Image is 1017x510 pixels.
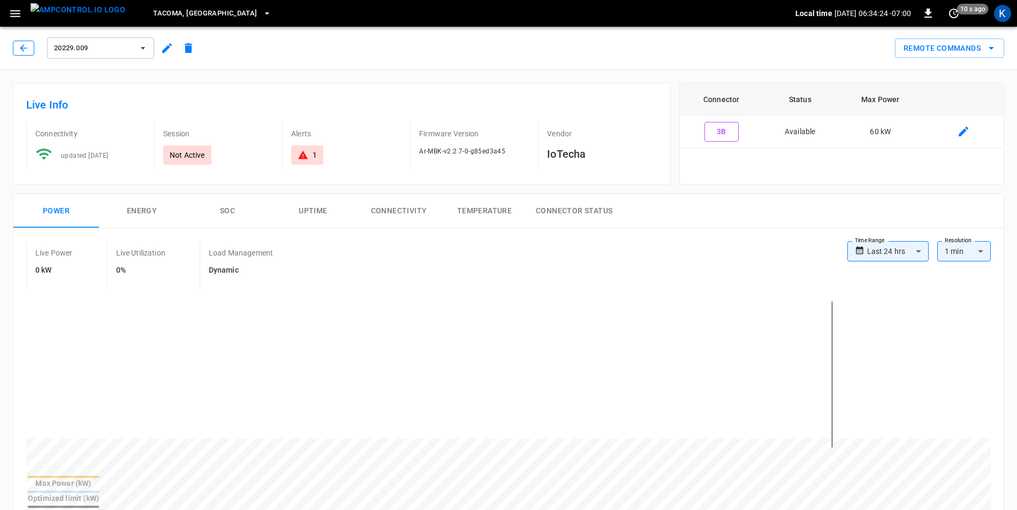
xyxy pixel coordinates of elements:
p: Session [163,128,274,139]
button: set refresh interval [945,5,962,22]
th: Max Power [837,83,923,115]
p: Not Active [170,150,205,160]
span: 10 s ago [957,4,989,14]
th: Status [763,83,837,115]
button: Uptime [270,194,356,228]
p: Live Power [35,248,73,258]
span: Tacoma, [GEOGRAPHIC_DATA] [153,7,257,20]
button: Connector Status [527,194,621,228]
th: Connector [680,83,763,115]
h6: 0% [116,265,165,276]
div: profile-icon [994,5,1011,22]
button: Connectivity [356,194,442,228]
td: 60 kW [837,115,923,149]
button: Remote Commands [895,38,1004,58]
button: 20229.009 [47,37,154,59]
button: 3B [704,122,739,142]
button: Energy [99,194,185,228]
h6: Live Info [26,96,657,113]
p: [DATE] 06:34:24 -07:00 [834,8,911,19]
table: connector table [680,83,1004,149]
label: Resolution [945,236,972,245]
span: updated [DATE] [61,152,109,159]
p: Vendor [547,128,657,139]
span: 20229.009 [54,42,133,55]
p: Local time [795,8,832,19]
div: Last 24 hrs [867,241,929,261]
div: remote commands options [895,38,1004,58]
button: Power [13,194,99,228]
button: Tacoma, [GEOGRAPHIC_DATA] [149,3,275,24]
p: Firmware Version [419,128,529,139]
button: Temperature [442,194,527,228]
h6: Dynamic [209,265,273,276]
p: Connectivity [35,128,146,139]
div: 1 [313,150,317,160]
p: Live Utilization [116,248,165,258]
td: Available [763,115,837,149]
button: SOC [185,194,270,228]
img: ampcontrol.io logo [31,3,125,17]
div: 1 min [937,241,991,261]
label: Time Range [855,236,885,245]
h6: IoTecha [547,145,657,163]
span: Ar-MBK-v2.2.7-0-g85ed3a45 [419,148,505,155]
p: Load Management [209,248,273,258]
p: Alerts [291,128,401,139]
h6: 0 kW [35,265,73,276]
